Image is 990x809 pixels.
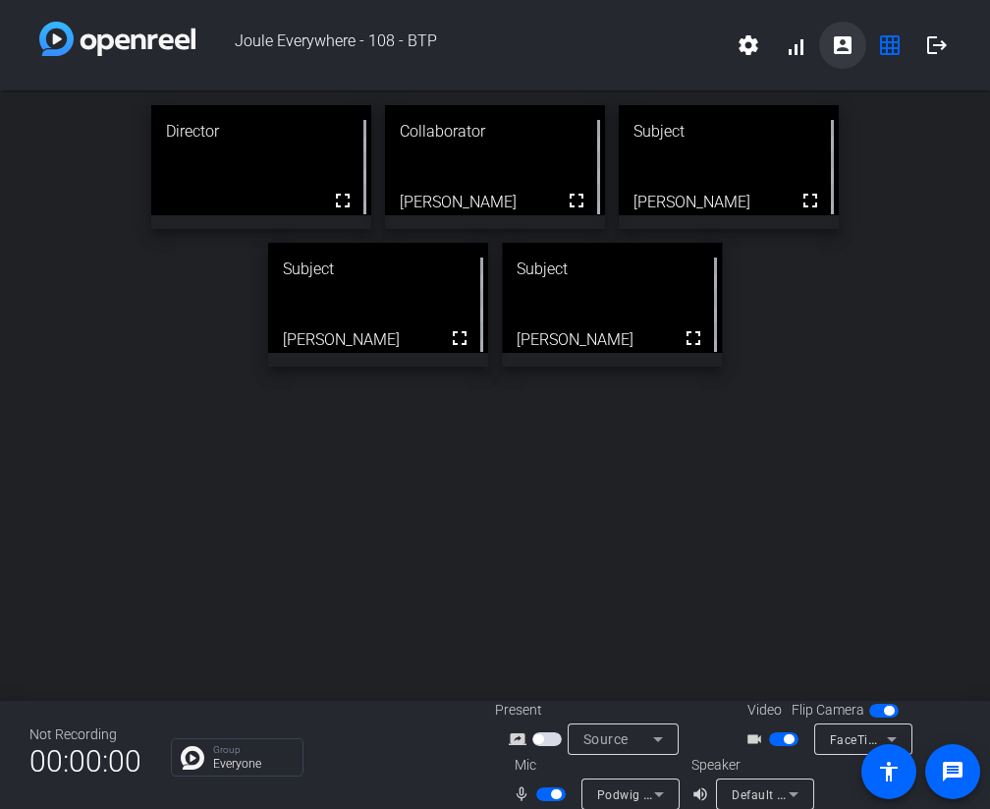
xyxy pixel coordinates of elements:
span: Default - Podwig (Bluetooth) [732,786,895,802]
mat-icon: logout [925,33,949,57]
div: Subject [268,243,488,296]
div: Mic [495,755,691,776]
span: Video [747,700,782,721]
span: 00:00:00 [29,737,141,785]
mat-icon: grid_on [878,33,902,57]
div: Speaker [691,755,809,776]
p: Everyone [213,758,293,770]
div: Present [495,700,691,721]
span: Source [583,731,629,747]
mat-icon: fullscreen [448,326,471,350]
div: Collaborator [385,105,605,158]
mat-icon: volume_up [691,782,715,806]
mat-icon: fullscreen [682,326,705,350]
mat-icon: fullscreen [565,189,588,212]
span: Flip Camera [792,700,864,721]
mat-icon: message [941,760,964,783]
mat-icon: videocam_outline [745,727,769,751]
mat-icon: accessibility [877,760,901,783]
div: Subject [502,243,722,296]
button: signal_cellular_alt [772,22,819,69]
mat-icon: fullscreen [798,189,822,212]
mat-icon: screen_share_outline [509,727,532,751]
mat-icon: settings [737,33,760,57]
div: Subject [619,105,839,158]
div: Director [151,105,371,158]
p: Group [213,745,293,755]
mat-icon: mic_none [513,782,536,806]
mat-icon: fullscreen [331,189,355,212]
img: Chat Icon [181,746,204,770]
span: Podwig (Bluetooth) [597,786,708,802]
mat-icon: account_box [831,33,854,57]
div: Not Recording [29,724,141,745]
img: white-gradient.svg [39,22,195,56]
span: Joule Everywhere - 108 - BTP [195,22,725,69]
